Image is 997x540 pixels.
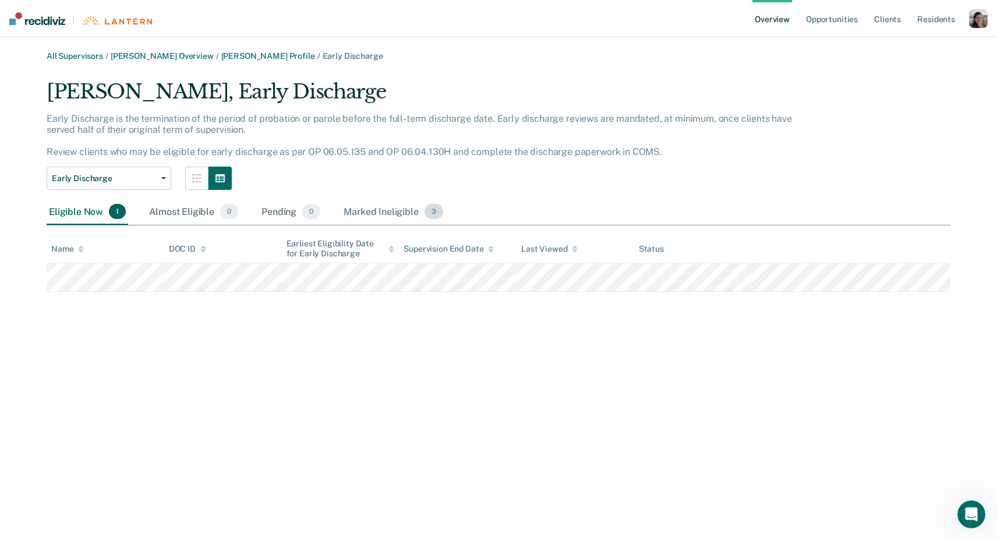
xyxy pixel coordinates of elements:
div: [PERSON_NAME], Early Discharge [47,80,794,113]
div: Marked Ineligible3 [341,199,446,225]
div: Eligible Now1 [47,199,128,225]
a: | [9,12,152,25]
div: Supervision End Date [404,244,494,254]
span: 3 [425,204,443,219]
iframe: Intercom live chat [957,500,985,528]
span: / [315,51,323,61]
span: 1 [109,204,126,219]
span: 0 [220,204,238,219]
div: Last Viewed [521,244,578,254]
p: Early Discharge is the termination of the period of probation or parole before the full-term disc... [47,113,792,158]
div: Almost Eligible0 [147,199,241,225]
span: Early Discharge [323,51,383,61]
div: DOC ID [169,244,206,254]
img: Lantern [82,16,152,25]
span: 0 [302,204,320,219]
div: Name [51,244,84,254]
span: / [103,51,111,61]
div: Status [639,244,664,254]
div: Pending0 [259,199,323,225]
img: Recidiviz [9,12,65,25]
a: All Supervisors [47,51,103,61]
a: [PERSON_NAME] Overview [111,51,214,61]
span: | [65,15,82,25]
div: Earliest Eligibility Date for Early Discharge [287,239,395,259]
span: Early Discharge [52,174,157,183]
a: [PERSON_NAME] Profile [221,51,315,61]
span: / [214,51,221,61]
button: Early Discharge [47,167,171,190]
